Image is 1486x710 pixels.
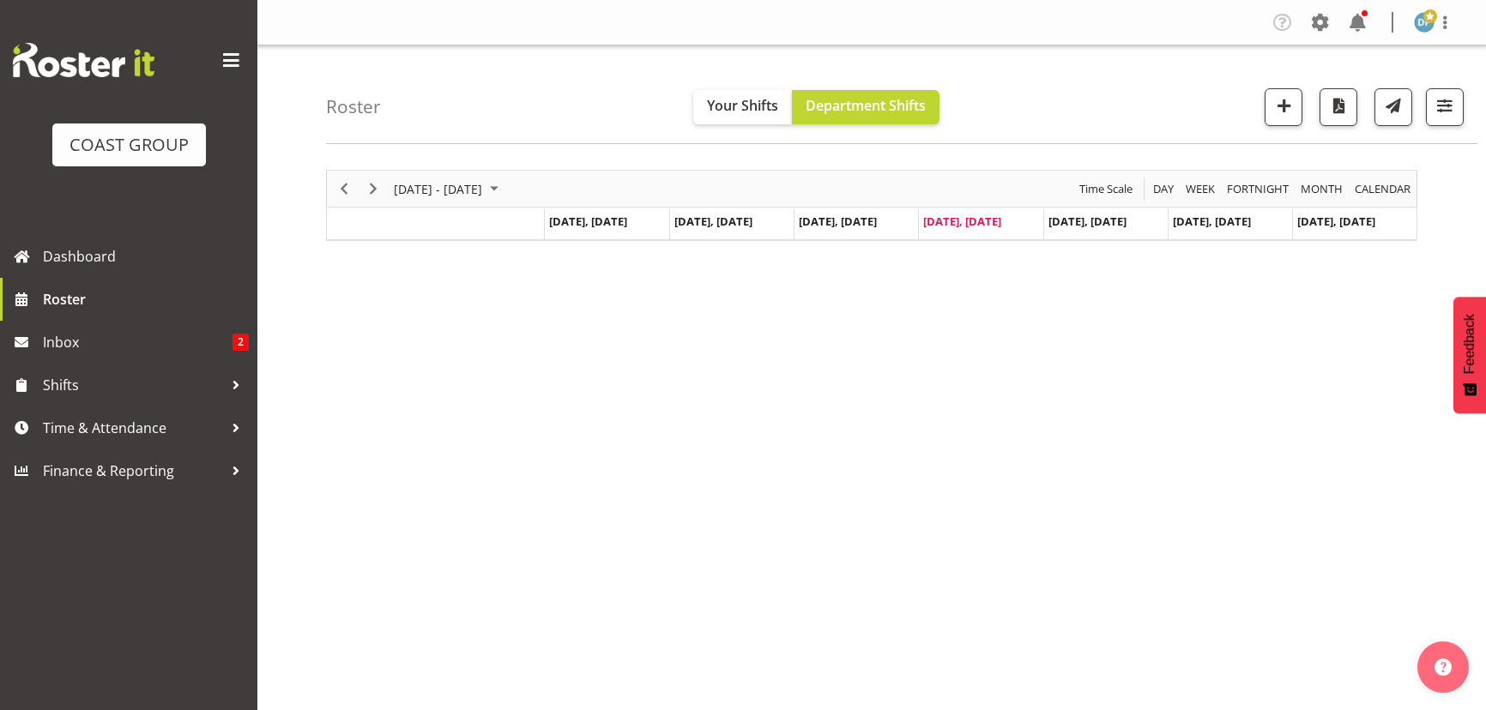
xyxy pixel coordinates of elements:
[43,244,249,269] span: Dashboard
[693,90,792,124] button: Your Shifts
[43,329,233,355] span: Inbox
[1426,88,1464,126] button: Filter Shifts
[1374,88,1412,126] button: Send a list of all shifts for the selected filtered period to all rostered employees.
[43,286,249,312] span: Roster
[69,132,189,158] div: COAST GROUP
[707,96,778,115] span: Your Shifts
[1435,659,1452,676] img: help-xxl-2.png
[1320,88,1357,126] button: Download a PDF of the roster according to the set date range.
[43,458,223,484] span: Finance & Reporting
[1265,88,1302,126] button: Add a new shift
[43,415,223,441] span: Time & Attendance
[1453,297,1486,413] button: Feedback - Show survey
[792,90,939,124] button: Department Shifts
[326,97,381,117] h4: Roster
[1462,314,1477,374] span: Feedback
[43,372,223,398] span: Shifts
[233,334,249,351] span: 2
[13,43,154,77] img: Rosterit website logo
[806,96,926,115] span: Department Shifts
[1414,12,1435,33] img: david-forte1134.jpg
